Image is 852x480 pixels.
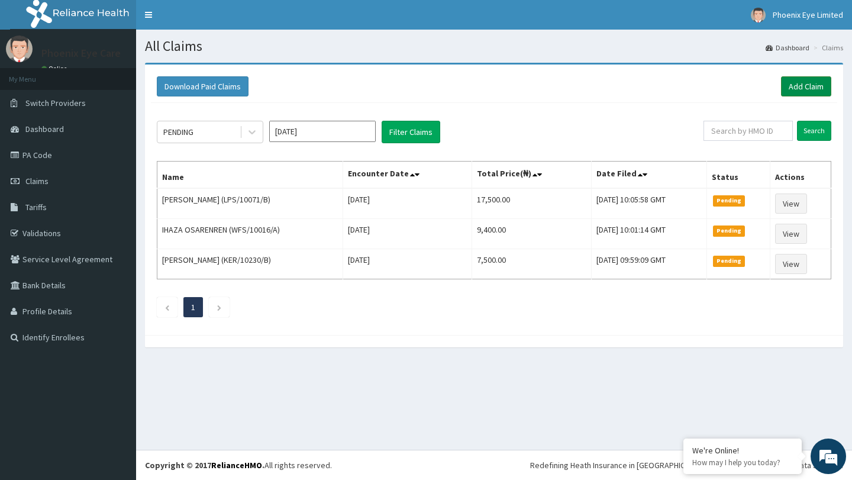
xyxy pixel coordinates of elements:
[713,225,745,236] span: Pending
[191,302,195,313] a: Page 1 is your current page
[811,43,843,53] li: Claims
[472,162,592,189] th: Total Price(₦)
[781,76,831,96] a: Add Claim
[157,219,343,249] td: IHAZA OSARENREN (WFS/10016/A)
[25,176,49,186] span: Claims
[692,458,793,468] p: How may I help you today?
[157,249,343,279] td: [PERSON_NAME] (KER/10230/B)
[713,256,745,266] span: Pending
[773,9,843,20] span: Phoenix Eye Limited
[6,36,33,62] img: User Image
[775,194,807,214] a: View
[703,121,793,141] input: Search by HMO ID
[382,121,440,143] button: Filter Claims
[706,162,770,189] th: Status
[713,195,745,206] span: Pending
[157,76,248,96] button: Download Paid Claims
[592,162,707,189] th: Date Filed
[775,254,807,274] a: View
[775,224,807,244] a: View
[269,121,376,142] input: Select Month and Year
[343,188,472,219] td: [DATE]
[163,126,193,138] div: PENDING
[41,65,70,73] a: Online
[164,302,170,313] a: Previous page
[25,124,64,134] span: Dashboard
[766,43,809,53] a: Dashboard
[797,121,831,141] input: Search
[472,188,592,219] td: 17,500.00
[41,48,121,59] p: Phoenix Eye Care
[472,249,592,279] td: 7,500.00
[157,188,343,219] td: [PERSON_NAME] (LPS/10071/B)
[136,450,852,480] footer: All rights reserved.
[145,460,264,471] strong: Copyright © 2017 .
[530,459,843,471] div: Redefining Heath Insurance in [GEOGRAPHIC_DATA] using Telemedicine and Data Science!
[217,302,222,313] a: Next page
[592,219,707,249] td: [DATE] 10:01:14 GMT
[592,249,707,279] td: [DATE] 09:59:09 GMT
[343,219,472,249] td: [DATE]
[751,8,766,22] img: User Image
[472,219,592,249] td: 9,400.00
[157,162,343,189] th: Name
[692,445,793,456] div: We're Online!
[145,38,843,54] h1: All Claims
[211,460,262,471] a: RelianceHMO
[25,202,47,212] span: Tariffs
[25,98,86,108] span: Switch Providers
[592,188,707,219] td: [DATE] 10:05:58 GMT
[770,162,831,189] th: Actions
[343,249,472,279] td: [DATE]
[343,162,472,189] th: Encounter Date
